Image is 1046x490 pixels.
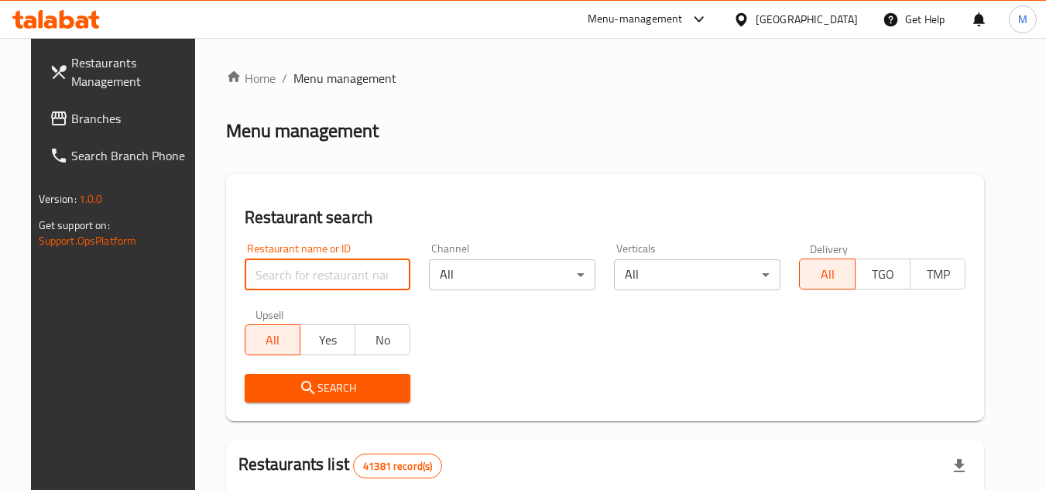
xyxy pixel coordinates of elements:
div: Total records count [353,454,442,478]
span: Yes [307,329,349,351]
a: Branches [37,100,206,137]
nav: breadcrumb [226,69,985,87]
span: All [252,329,294,351]
button: Yes [300,324,355,355]
span: No [362,329,404,351]
h2: Menu management [226,118,379,143]
input: Search for restaurant name or ID.. [245,259,411,290]
h2: Restaurant search [245,206,966,229]
div: All [614,259,780,290]
span: Restaurants Management [71,53,194,91]
button: TGO [855,259,911,290]
span: Menu management [293,69,396,87]
span: TMP [917,263,959,286]
h2: Restaurants list [238,453,443,478]
span: Search [257,379,399,398]
div: Menu-management [588,10,683,29]
span: TGO [862,263,904,286]
button: All [799,259,855,290]
a: Search Branch Phone [37,137,206,174]
span: M [1018,11,1027,28]
div: Export file [941,447,978,485]
label: Delivery [810,243,849,254]
span: Get support on: [39,215,110,235]
div: [GEOGRAPHIC_DATA] [756,11,858,28]
a: Support.OpsPlatform [39,231,137,251]
li: / [282,69,287,87]
div: All [429,259,595,290]
button: No [355,324,410,355]
span: 1.0.0 [79,189,103,209]
span: 41381 record(s) [354,459,441,474]
label: Upsell [255,309,284,320]
a: Home [226,69,276,87]
button: All [245,324,300,355]
span: Branches [71,109,194,128]
span: All [806,263,849,286]
span: Search Branch Phone [71,146,194,165]
a: Restaurants Management [37,44,206,100]
span: Version: [39,189,77,209]
button: TMP [910,259,965,290]
button: Search [245,374,411,403]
